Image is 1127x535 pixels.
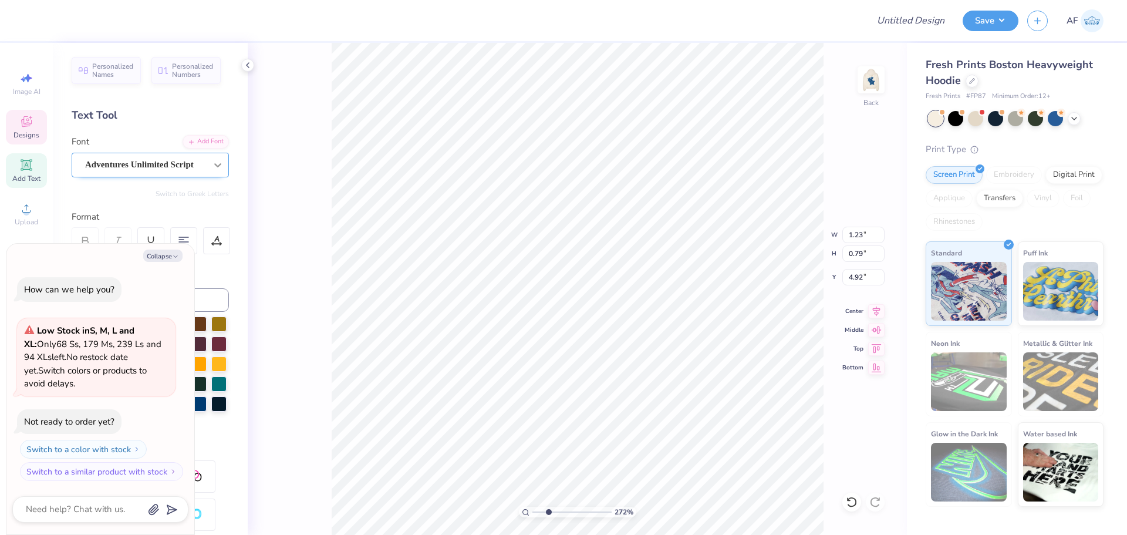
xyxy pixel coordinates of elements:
img: Back [859,68,883,92]
span: Standard [931,247,962,259]
span: Neon Ink [931,337,960,349]
span: Bottom [842,364,863,372]
img: Standard [931,262,1007,321]
span: 272 % [615,507,633,517]
span: # FP87 [966,92,986,102]
div: Rhinestones [926,213,983,231]
div: Vinyl [1027,190,1059,207]
a: AF [1067,9,1104,32]
input: Untitled Design [868,9,954,32]
span: Metallic & Glitter Ink [1023,337,1092,349]
span: Personalized Numbers [172,62,214,79]
span: AF [1067,14,1078,28]
span: Middle [842,326,863,334]
div: Embroidery [986,166,1042,184]
div: Print Type [926,143,1104,156]
img: Water based Ink [1023,443,1099,502]
span: Upload [15,217,38,227]
span: Fresh Prints [926,92,960,102]
div: Digital Print [1045,166,1102,184]
div: Add Font [183,135,229,149]
img: Switch to a similar product with stock [170,468,177,475]
span: Water based Ink [1023,428,1077,440]
img: Ana Francesca Bustamante [1081,9,1104,32]
span: Image AI [13,87,41,96]
img: Metallic & Glitter Ink [1023,352,1099,411]
div: How can we help you? [24,284,114,295]
span: Add Text [12,174,41,183]
button: Switch to a similar product with stock [20,462,183,481]
div: Not ready to order yet? [24,416,114,428]
div: Foil [1063,190,1091,207]
div: Transfers [976,190,1023,207]
span: Top [842,345,863,353]
span: Personalized Names [92,62,134,79]
strong: Low Stock in S, M, L and XL : [24,325,134,350]
div: Applique [926,190,973,207]
div: Text Tool [72,107,229,123]
button: Collapse [143,250,183,262]
span: Glow in the Dark Ink [931,428,998,440]
span: No restock date yet. [24,351,128,376]
div: Screen Print [926,166,983,184]
label: Font [72,135,89,149]
span: Puff Ink [1023,247,1048,259]
span: Only 68 Ss, 179 Ms, 239 Ls and 94 XLs left. Switch colors or products to avoid delays. [24,325,161,389]
span: Fresh Prints Boston Heavyweight Hoodie [926,58,1093,88]
img: Puff Ink [1023,262,1099,321]
button: Switch to a color with stock [20,440,147,459]
button: Switch to Greek Letters [156,189,229,198]
img: Switch to a color with stock [133,446,140,453]
div: Back [863,97,879,108]
span: Designs [14,130,39,140]
span: Center [842,307,863,315]
img: Neon Ink [931,352,1007,411]
img: Glow in the Dark Ink [931,443,1007,502]
div: Format [72,210,230,224]
button: Save [963,11,1018,31]
span: Minimum Order: 12 + [992,92,1051,102]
